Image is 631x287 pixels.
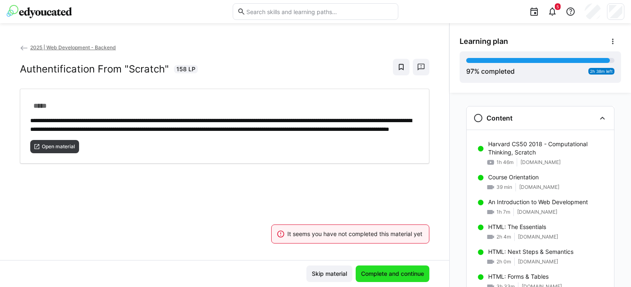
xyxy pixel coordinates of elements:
span: Complete and continue [360,270,425,278]
p: Course Orientation [488,173,539,181]
p: An Introduction to Web Development [488,198,588,206]
p: Harvard CS50 2018 - Computational Thinking, Scratch [488,140,607,157]
h2: Authentification From "Scratch" [20,63,169,75]
h3: Content [486,114,513,122]
span: 2h 4m [496,234,511,240]
span: Open material [41,143,76,150]
div: It seems you have not completed this material yet [287,230,422,238]
span: 1h 7m [496,209,510,215]
input: Search skills and learning paths… [246,8,394,15]
p: HTML: The Essentials [488,223,546,231]
span: 2025 | Web Development - Backend [30,44,116,51]
div: % completed [466,66,515,76]
button: Complete and continue [356,265,429,282]
span: Learning plan [460,37,508,46]
span: [DOMAIN_NAME] [518,258,558,265]
span: [DOMAIN_NAME] [519,184,559,191]
span: 5 [556,4,559,9]
span: Skip material [311,270,348,278]
span: 2h 38m left [590,69,613,74]
button: Skip material [306,265,352,282]
a: 2025 | Web Development - Backend [20,44,116,51]
span: 39 min [496,184,512,191]
span: 1h 46m [496,159,513,166]
p: HTML: Forms & Tables [488,273,549,281]
p: HTML: Next Steps & Semantics [488,248,573,256]
span: 97 [466,67,474,75]
span: 158 LP [176,65,195,73]
span: [DOMAIN_NAME] [520,159,561,166]
span: [DOMAIN_NAME] [518,234,558,240]
button: Open material [30,140,79,153]
span: 2h 0m [496,258,511,265]
span: [DOMAIN_NAME] [517,209,557,215]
